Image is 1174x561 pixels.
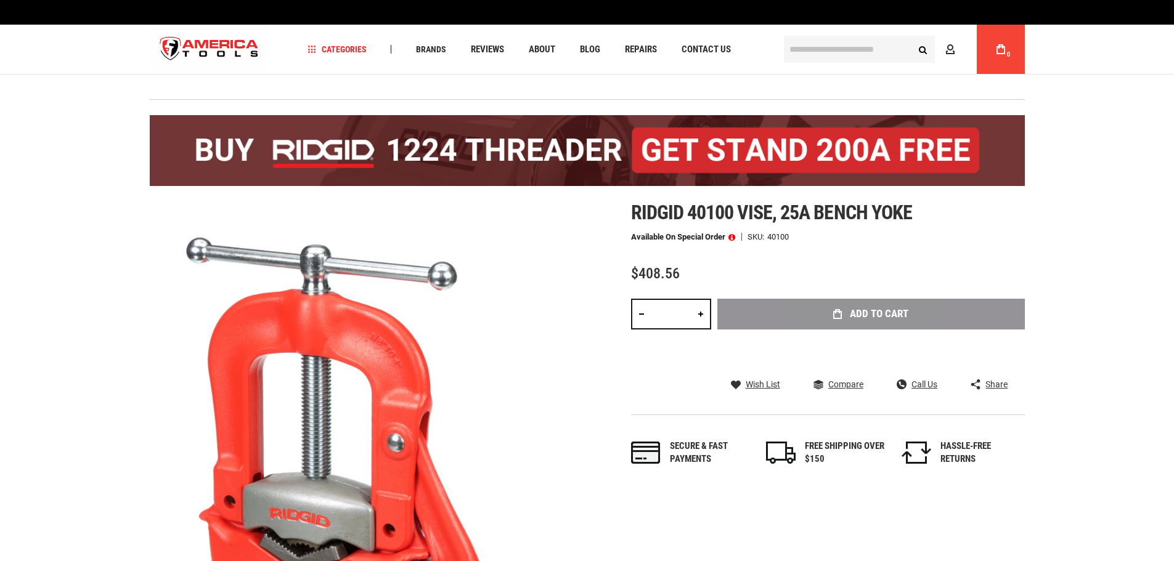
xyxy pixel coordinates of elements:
span: Blog [580,45,600,54]
a: 0 [989,25,1013,74]
span: Share [985,380,1008,389]
a: store logo [150,26,269,73]
img: shipping [766,442,796,464]
span: About [529,45,555,54]
a: Brands [410,41,452,58]
a: About [523,41,561,58]
p: Available on Special Order [631,233,735,241]
a: Repairs [619,41,662,58]
span: 0 [1007,51,1011,58]
img: payments [631,442,661,464]
span: Contact Us [682,45,731,54]
span: Call Us [911,380,937,389]
img: America Tools [150,26,269,73]
img: BOGO: Buy the RIDGID® 1224 Threader (26092), get the 92467 200A Stand FREE! [150,115,1025,186]
a: Compare [813,379,863,390]
span: Categories [308,45,367,54]
span: Repairs [625,45,657,54]
span: $408.56 [631,265,680,282]
a: Reviews [465,41,510,58]
span: Brands [416,45,446,54]
div: FREE SHIPPING OVER $150 [805,440,885,466]
img: returns [902,442,931,464]
div: 40100 [767,233,789,241]
span: Ridgid 40100 vise, 25a bench yoke [631,201,912,224]
a: Contact Us [676,41,736,58]
span: Wish List [746,380,780,389]
a: Wish List [731,379,780,390]
span: Reviews [471,45,504,54]
strong: SKU [748,233,767,241]
button: Search [911,38,935,61]
div: Secure & fast payments [670,440,750,466]
span: Compare [828,380,863,389]
a: Call Us [897,379,937,390]
a: Categories [302,41,372,58]
div: HASSLE-FREE RETURNS [940,440,1021,466]
a: Blog [574,41,606,58]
